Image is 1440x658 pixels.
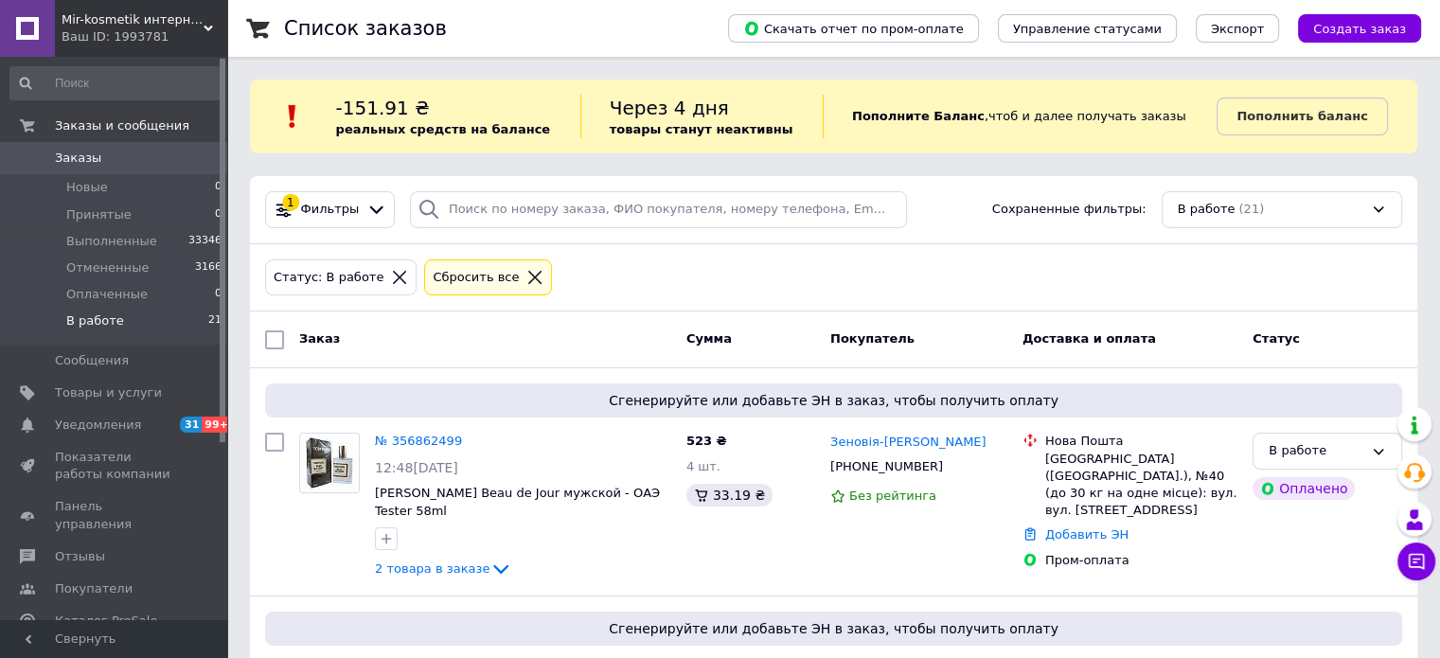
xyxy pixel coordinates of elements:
span: Покупатель [830,331,915,346]
span: 523 ₴ [686,434,727,448]
button: Экспорт [1196,14,1279,43]
span: Показатели работы компании [55,449,175,483]
h1: Список заказов [284,17,447,40]
div: В работе [1269,441,1363,461]
span: Уведомления [55,417,141,434]
span: Сообщения [55,352,129,369]
span: Доставка и оплата [1022,331,1156,346]
a: Создать заказ [1279,21,1421,35]
span: В работе [1178,201,1236,219]
span: Новые [66,179,108,196]
span: 12:48[DATE] [375,460,458,475]
span: Отзывы [55,548,105,565]
span: Экспорт [1211,22,1264,36]
a: № 356862499 [375,434,462,448]
span: Без рейтинга [849,489,936,503]
div: 1 [282,194,299,211]
span: В работе [66,312,124,329]
b: товары станут неактивны [610,122,793,136]
div: 33.19 ₴ [686,484,773,507]
input: Поиск [9,66,223,100]
span: Сумма [686,331,732,346]
span: 99+ [202,417,233,433]
span: Через 4 дня [610,97,729,119]
b: Пополните Баланс [852,109,985,123]
span: Оплаченные [66,286,148,303]
span: 21 [208,312,222,329]
span: Статус [1253,331,1300,346]
div: Сбросить все [429,268,523,288]
button: Управление статусами [998,14,1177,43]
b: реальных средств на балансе [336,122,551,136]
span: [PHONE_NUMBER] [830,459,943,473]
span: -151.91 ₴ [336,97,430,119]
span: Панель управления [55,498,175,532]
a: Добавить ЭН [1045,527,1129,542]
span: Создать заказ [1313,22,1406,36]
span: Сгенерируйте или добавьте ЭН в заказ, чтобы получить оплату [273,619,1395,638]
span: 0 [215,179,222,196]
span: Товары и услуги [55,384,162,401]
span: Сохраненные фильтры: [992,201,1147,219]
div: Оплачено [1253,477,1355,500]
img: :exclamation: [278,102,307,131]
a: 2 товара в заказе [375,561,512,576]
div: , чтоб и далее получать заказы [823,95,1217,138]
b: Пополнить баланс [1236,109,1367,123]
a: Фото товару [299,433,360,493]
div: Пром-оплата [1045,552,1237,569]
span: Сгенерируйте или добавьте ЭН в заказ, чтобы получить оплату [273,391,1395,410]
span: Заказ [299,331,340,346]
button: Скачать отчет по пром-оплате [728,14,979,43]
span: 0 [215,286,222,303]
span: Скачать отчет по пром-оплате [743,20,964,37]
button: Чат с покупателем [1397,542,1435,580]
span: Заказы [55,150,101,167]
span: 4 шт. [686,459,720,473]
a: Пополнить баланс [1217,98,1387,135]
span: Фильтры [301,201,360,219]
button: Создать заказ [1298,14,1421,43]
img: Фото товару [300,434,359,492]
div: Статус: В работе [270,268,387,288]
input: Поиск по номеру заказа, ФИО покупателя, номеру телефона, Email, номеру накладной [410,191,907,228]
span: Управление статусами [1013,22,1162,36]
a: Зеновія-[PERSON_NAME] [830,434,987,452]
span: 3166 [195,259,222,276]
div: Нова Пошта [1045,433,1237,450]
span: 2 товара в заказе [375,561,489,576]
span: Заказы и сообщения [55,117,189,134]
div: Ваш ID: 1993781 [62,28,227,45]
span: Отмененные [66,259,149,276]
span: 31 [180,417,202,433]
a: [PERSON_NAME] Beau de Jour мужской - ОАЭ Tester 58ml [375,486,660,518]
span: (21) [1238,202,1264,216]
span: Принятые [66,206,132,223]
span: 33346 [188,233,222,250]
span: 0 [215,206,222,223]
span: Покупатели [55,580,133,597]
span: Выполненные [66,233,157,250]
span: Каталог ProSale [55,613,157,630]
span: Mir-kosmetik интернет-магазин оптовых продаж [62,11,204,28]
div: [GEOGRAPHIC_DATA] ([GEOGRAPHIC_DATA].), №40 (до 30 кг на одне місце): вул. вул. [STREET_ADDRESS] [1045,451,1237,520]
